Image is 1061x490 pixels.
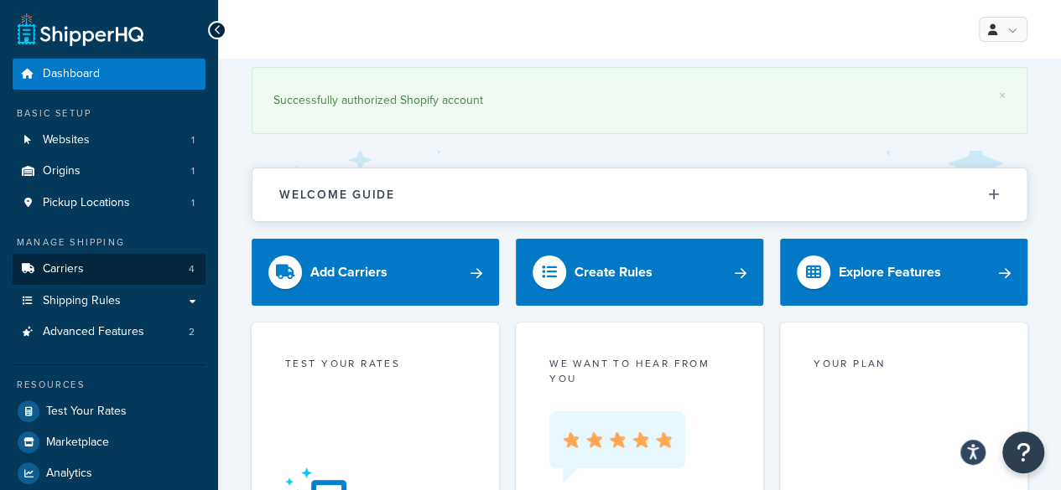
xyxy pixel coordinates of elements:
[1002,431,1044,473] button: Open Resource Center
[13,235,205,250] div: Manage Shipping
[46,467,92,481] span: Analytics
[13,286,205,317] a: Shipping Rules
[13,317,205,348] a: Advanced Features2
[43,294,121,308] span: Shipping Rules
[46,436,109,450] span: Marketplace
[189,325,195,339] span: 2
[43,164,81,178] span: Origins
[43,262,84,276] span: Carriers
[285,356,465,375] div: Test your rates
[549,356,730,386] p: we want to hear from you
[252,239,499,306] a: Add Carriers
[191,196,195,210] span: 1
[252,168,1027,221] button: Welcome Guide
[13,188,205,219] li: Pickup Locations
[191,133,195,147] span: 1
[13,106,205,121] div: Basic Setup
[13,427,205,457] a: Marketplace
[279,188,395,201] h2: Welcome Guide
[575,260,653,284] div: Create Rules
[516,239,763,306] a: Create Rules
[43,325,144,339] span: Advanced Features
[13,59,205,90] a: Dashboard
[191,164,195,178] span: 1
[999,89,1006,102] a: ×
[13,125,205,156] a: Websites1
[189,262,195,276] span: 4
[43,133,90,147] span: Websites
[13,156,205,187] li: Origins
[13,254,205,285] a: Carriers4
[13,125,205,156] li: Websites
[43,196,130,210] span: Pickup Locations
[814,356,994,375] div: Your Plan
[273,89,1006,112] div: Successfully authorized Shopify account
[46,405,127,419] span: Test Your Rates
[13,396,205,426] a: Test Your Rates
[13,458,205,488] a: Analytics
[43,67,100,81] span: Dashboard
[839,260,941,284] div: Explore Features
[780,239,1027,306] a: Explore Features
[310,260,387,284] div: Add Carriers
[13,156,205,187] a: Origins1
[13,188,205,219] a: Pickup Locations1
[13,378,205,392] div: Resources
[13,317,205,348] li: Advanced Features
[13,254,205,285] li: Carriers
